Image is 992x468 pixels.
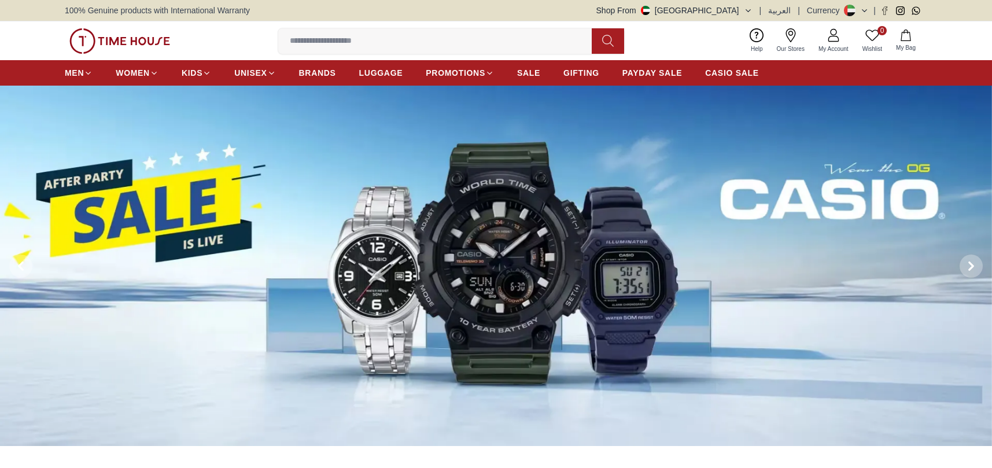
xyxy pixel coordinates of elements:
span: WOMEN [116,67,150,79]
span: 100% Genuine products with International Warranty [65,5,250,16]
a: PAYDAY SALE [622,62,682,83]
span: | [798,5,800,16]
a: BRANDS [299,62,336,83]
span: GIFTING [563,67,599,79]
a: KIDS [182,62,211,83]
a: GIFTING [563,62,599,83]
span: | [759,5,762,16]
span: 0 [877,26,887,35]
a: UNISEX [234,62,275,83]
span: | [873,5,876,16]
div: Currency [807,5,845,16]
a: Instagram [896,6,905,15]
a: WOMEN [116,62,158,83]
a: MEN [65,62,93,83]
a: SALE [517,62,540,83]
span: Help [746,45,768,53]
span: UNISEX [234,67,267,79]
span: SALE [517,67,540,79]
span: CASIO SALE [705,67,759,79]
button: Shop From[GEOGRAPHIC_DATA] [596,5,753,16]
img: United Arab Emirates [641,6,650,15]
span: My Account [814,45,853,53]
a: Our Stores [770,26,812,56]
span: BRANDS [299,67,336,79]
span: PAYDAY SALE [622,67,682,79]
button: العربية [768,5,791,16]
a: LUGGAGE [359,62,403,83]
a: PROMOTIONS [426,62,494,83]
span: KIDS [182,67,202,79]
span: Wishlist [858,45,887,53]
img: ... [69,28,170,54]
button: My Bag [889,27,923,54]
a: Facebook [880,6,889,15]
a: 0Wishlist [855,26,889,56]
a: CASIO SALE [705,62,759,83]
span: My Bag [891,43,920,52]
span: Our Stores [772,45,809,53]
span: MEN [65,67,84,79]
span: LUGGAGE [359,67,403,79]
a: Help [744,26,770,56]
span: PROMOTIONS [426,67,485,79]
a: Whatsapp [912,6,920,15]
